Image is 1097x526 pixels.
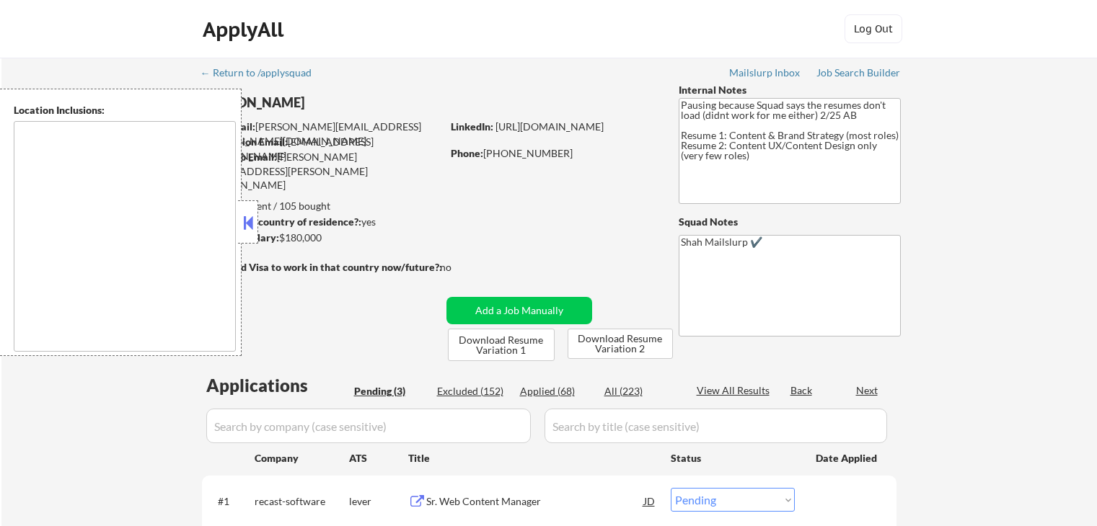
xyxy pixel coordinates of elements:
[448,329,555,361] button: Download Resume Variation 1
[349,494,408,509] div: lever
[816,451,879,465] div: Date Applied
[446,297,592,324] button: Add a Job Manually
[437,384,509,398] div: Excluded (152)
[203,135,441,163] div: [EMAIL_ADDRESS][DOMAIN_NAME]
[203,120,441,148] div: [PERSON_NAME][EMAIL_ADDRESS][PERSON_NAME][DOMAIN_NAME]
[201,231,441,245] div: $180,000
[255,494,349,509] div: recast-software
[201,68,325,78] div: ← Return to /applysquad
[856,383,879,398] div: Next
[643,488,657,514] div: JD
[568,329,673,359] button: Download Resume Variation 2
[729,68,801,78] div: Mailslurp Inbox
[201,199,441,213] div: 68 sent / 105 bought
[520,384,592,398] div: Applied (68)
[206,377,349,394] div: Applications
[845,14,902,43] button: Log Out
[451,146,655,161] div: [PHONE_NUMBER]
[790,383,814,398] div: Back
[671,445,795,471] div: Status
[203,17,288,42] div: ApplyAll
[354,384,426,398] div: Pending (3)
[679,83,901,97] div: Internal Notes
[202,150,441,192] div: [PERSON_NAME][EMAIL_ADDRESS][PERSON_NAME][DOMAIN_NAME]
[495,120,604,133] a: [URL][DOMAIN_NAME]
[545,409,887,443] input: Search by title (case sensitive)
[206,409,531,443] input: Search by company (case sensitive)
[679,215,901,229] div: Squad Notes
[201,215,437,229] div: yes
[604,384,677,398] div: All (223)
[697,383,774,398] div: View All Results
[408,451,657,465] div: Title
[349,451,408,465] div: ATS
[202,94,498,112] div: [PERSON_NAME]
[451,147,483,159] strong: Phone:
[14,103,236,117] div: Location Inclusions:
[426,494,644,509] div: Sr. Web Content Manager
[218,494,243,509] div: #1
[201,215,361,228] strong: Can work in country of residence?:
[202,261,442,273] strong: Will need Visa to work in that country now/future?:
[440,260,481,275] div: no
[255,451,349,465] div: Company
[816,68,901,78] div: Job Search Builder
[729,67,801,81] a: Mailslurp Inbox
[451,120,493,133] strong: LinkedIn:
[201,67,325,81] a: ← Return to /applysquad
